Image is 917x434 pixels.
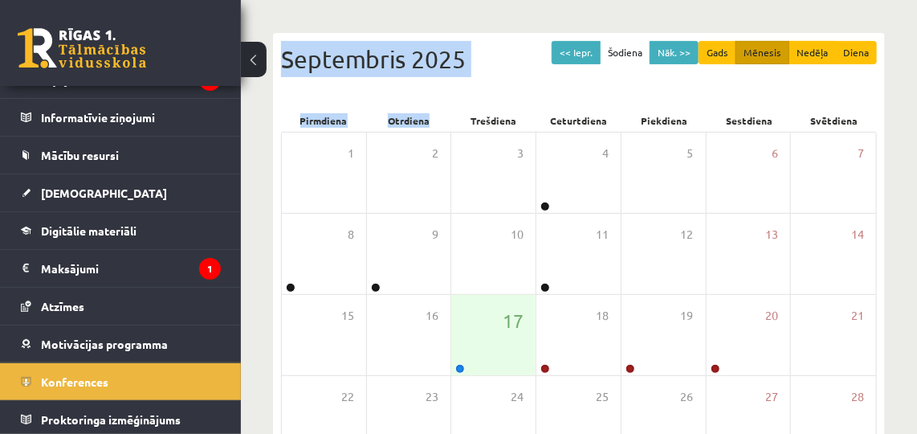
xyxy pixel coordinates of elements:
span: 21 [851,307,864,325]
a: Mācību resursi [21,137,221,174]
a: Rīgas 1. Tālmācības vidusskola [18,28,146,68]
span: 22 [341,388,354,406]
span: 4 [602,145,609,162]
span: 25 [596,388,609,406]
div: Septembris 2025 [281,41,877,77]
span: 27 [765,388,778,406]
span: 5 [687,145,694,162]
span: 9 [432,226,438,244]
span: 8 [348,226,354,244]
div: Otrdiena [366,109,451,132]
div: Pirmdiena [281,109,366,132]
span: 6 [772,145,778,162]
button: Nāk. >> [650,41,699,64]
button: Mēnesis [736,41,789,64]
button: Nedēļa [789,41,836,64]
span: 12 [681,226,694,244]
span: 16 [426,307,438,325]
i: 1 [199,258,221,280]
div: Ceturtdiena [536,109,622,132]
button: Gads [699,41,736,64]
span: 10 [511,226,524,244]
span: 18 [596,307,609,325]
div: Sestdiena [707,109,792,132]
button: << Iepr. [552,41,601,64]
button: Diena [835,41,877,64]
div: Trešdiena [451,109,536,132]
span: Motivācijas programma [41,337,168,351]
span: [DEMOGRAPHIC_DATA] [41,186,167,200]
span: 20 [765,307,778,325]
span: 3 [517,145,524,162]
span: 28 [851,388,864,406]
span: 26 [681,388,694,406]
span: Atzīmes [41,299,84,313]
span: 1 [348,145,354,162]
span: Konferences [41,375,108,389]
a: Atzīmes [21,288,221,325]
a: [DEMOGRAPHIC_DATA] [21,174,221,211]
legend: Informatīvie ziņojumi [41,99,221,136]
span: 2 [432,145,438,162]
legend: Maksājumi [41,250,221,287]
a: Motivācijas programma [21,325,221,362]
span: 19 [681,307,694,325]
a: Informatīvie ziņojumi [21,99,221,136]
span: 15 [341,307,354,325]
span: Proktoringa izmēģinājums [41,412,181,427]
a: Digitālie materiāli [21,212,221,249]
a: Maksājumi1 [21,250,221,287]
span: 24 [511,388,524,406]
span: 17 [503,307,524,334]
span: Digitālie materiāli [41,223,137,238]
span: Mācību resursi [41,148,119,162]
div: Piekdiena [622,109,707,132]
button: Šodiena [600,41,650,64]
span: 13 [765,226,778,244]
span: 23 [426,388,438,406]
span: 11 [596,226,609,244]
span: 7 [858,145,864,162]
a: Konferences [21,363,221,400]
span: 14 [851,226,864,244]
div: Svētdiena [792,109,877,132]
